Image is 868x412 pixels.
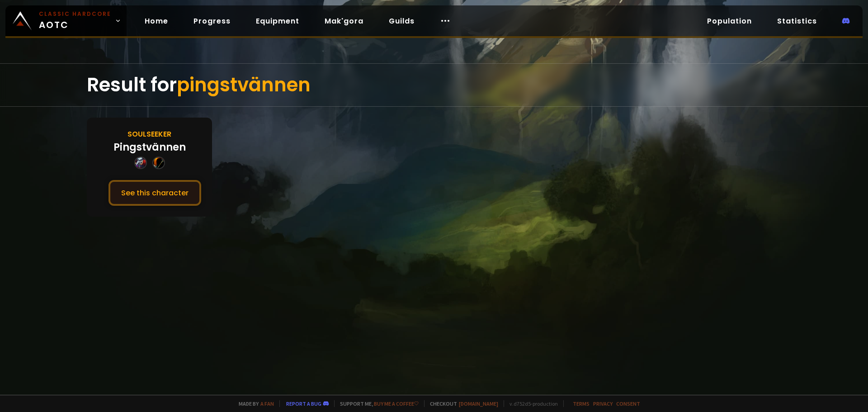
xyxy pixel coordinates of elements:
[374,400,419,407] a: Buy me a coffee
[424,400,498,407] span: Checkout
[137,12,175,30] a: Home
[770,12,824,30] a: Statistics
[382,12,422,30] a: Guilds
[249,12,307,30] a: Equipment
[286,400,321,407] a: Report a bug
[108,180,201,206] button: See this character
[87,64,781,106] div: Result for
[317,12,371,30] a: Mak'gora
[593,400,613,407] a: Privacy
[233,400,274,407] span: Made by
[700,12,759,30] a: Population
[334,400,419,407] span: Support me,
[504,400,558,407] span: v. d752d5 - production
[260,400,274,407] a: a fan
[113,140,186,155] div: Pingstvännen
[127,128,171,140] div: Soulseeker
[39,10,111,18] small: Classic Hardcore
[5,5,127,36] a: Classic HardcoreAOTC
[186,12,238,30] a: Progress
[459,400,498,407] a: [DOMAIN_NAME]
[573,400,590,407] a: Terms
[39,10,111,32] span: AOTC
[177,71,311,98] span: pingstvännen
[616,400,640,407] a: Consent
